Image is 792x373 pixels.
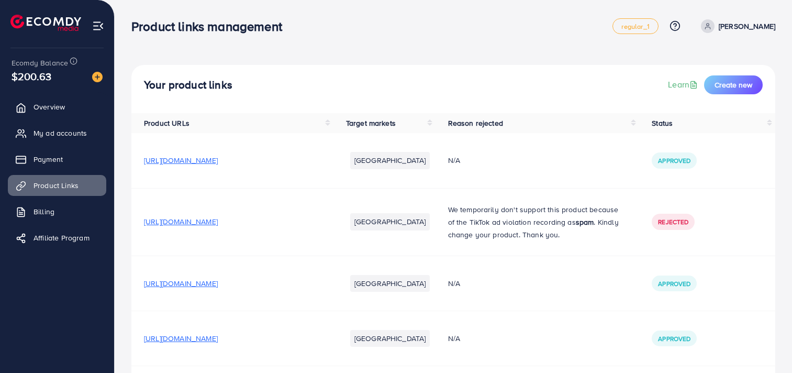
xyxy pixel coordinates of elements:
[12,69,51,84] span: $200.63
[34,102,65,112] span: Overview
[34,233,90,243] span: Affiliate Program
[658,334,690,343] span: Approved
[34,128,87,138] span: My ad accounts
[131,19,291,34] h3: Product links management
[612,18,658,34] a: regular_1
[12,58,68,68] span: Ecomdy Balance
[144,278,218,289] span: [URL][DOMAIN_NAME]
[448,333,460,344] span: N/A
[621,23,649,30] span: regular_1
[658,156,690,165] span: Approved
[144,118,189,128] span: Product URLs
[350,330,430,347] li: [GEOGRAPHIC_DATA]
[658,217,688,226] span: Rejected
[34,206,54,217] span: Billing
[668,79,700,91] a: Learn
[34,180,79,191] span: Product Links
[8,96,106,117] a: Overview
[92,20,104,32] img: menu
[8,123,106,144] a: My ad accounts
[144,79,232,92] h4: Your product links
[350,213,430,230] li: [GEOGRAPHIC_DATA]
[576,217,594,227] strong: spam
[448,155,460,166] span: N/A
[719,20,775,32] p: [PERSON_NAME]
[8,149,106,170] a: Payment
[350,275,430,292] li: [GEOGRAPHIC_DATA]
[8,201,106,222] a: Billing
[144,155,218,166] span: [URL][DOMAIN_NAME]
[10,15,81,31] img: logo
[346,118,396,128] span: Target markets
[350,152,430,169] li: [GEOGRAPHIC_DATA]
[144,333,218,344] span: [URL][DOMAIN_NAME]
[92,72,103,82] img: image
[34,154,63,164] span: Payment
[704,75,763,94] button: Create new
[144,216,218,227] span: [URL][DOMAIN_NAME]
[448,203,627,241] p: We temporarily don't support this product because of the TikTok ad violation recording as . Kindl...
[448,278,460,289] span: N/A
[697,19,775,33] a: [PERSON_NAME]
[448,118,503,128] span: Reason rejected
[658,279,690,288] span: Approved
[8,175,106,196] a: Product Links
[748,326,784,365] iframe: Chat
[652,118,673,128] span: Status
[8,227,106,248] a: Affiliate Program
[715,80,752,90] span: Create new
